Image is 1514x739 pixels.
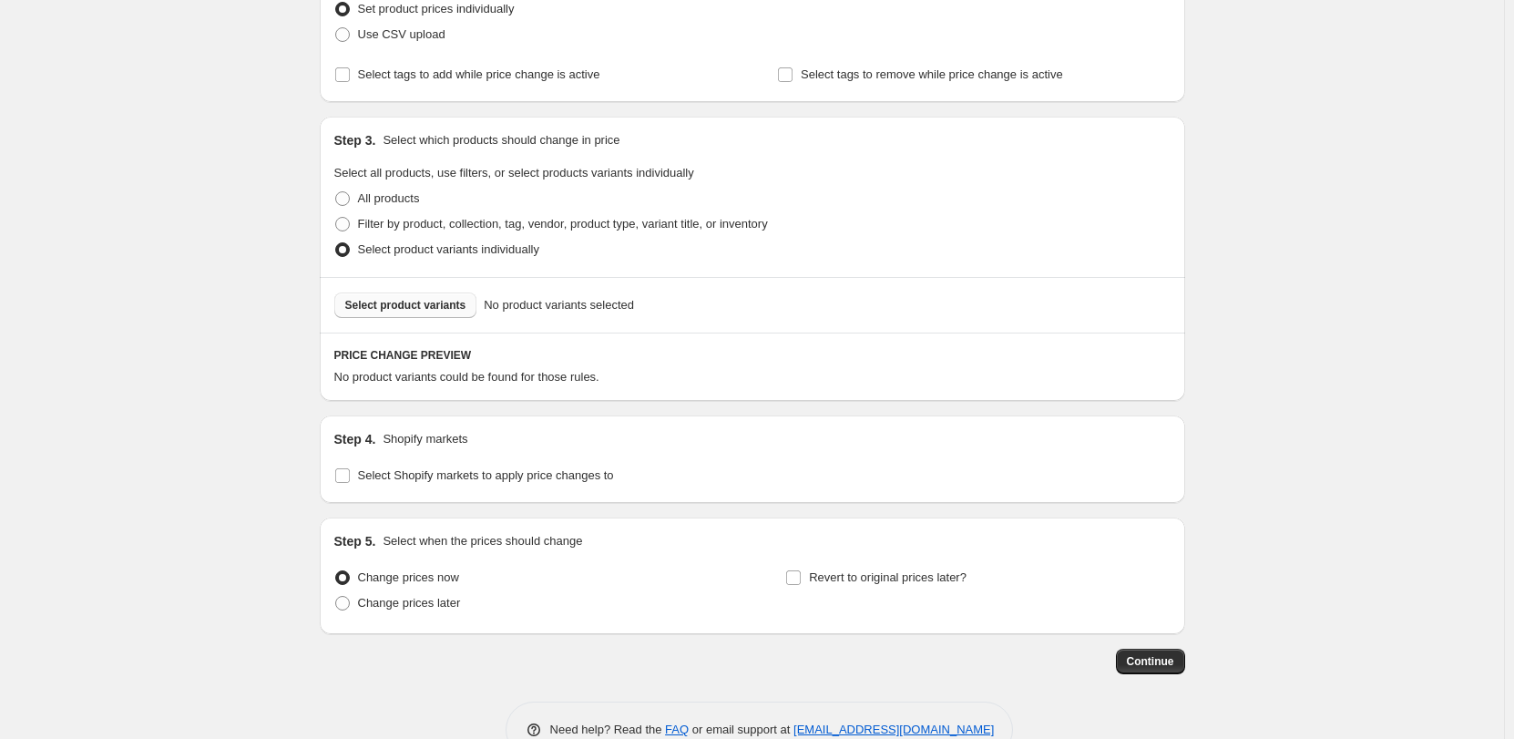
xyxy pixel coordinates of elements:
[484,296,634,314] span: No product variants selected
[334,370,599,384] span: No product variants could be found for those rules.
[665,723,689,736] a: FAQ
[358,596,461,610] span: Change prices later
[809,570,967,584] span: Revert to original prices later?
[358,217,768,231] span: Filter by product, collection, tag, vendor, product type, variant title, or inventory
[358,242,539,256] span: Select product variants individually
[358,2,515,15] span: Set product prices individually
[358,468,614,482] span: Select Shopify markets to apply price changes to
[358,67,600,81] span: Select tags to add while price change is active
[358,27,445,41] span: Use CSV upload
[345,298,466,313] span: Select product variants
[334,532,376,550] h2: Step 5.
[358,191,420,205] span: All products
[383,131,619,149] p: Select which products should change in price
[793,723,994,736] a: [EMAIL_ADDRESS][DOMAIN_NAME]
[358,570,459,584] span: Change prices now
[801,67,1063,81] span: Select tags to remove while price change is active
[334,293,477,318] button: Select product variants
[334,131,376,149] h2: Step 3.
[550,723,666,736] span: Need help? Read the
[334,348,1171,363] h6: PRICE CHANGE PREVIEW
[689,723,793,736] span: or email support at
[334,166,694,180] span: Select all products, use filters, or select products variants individually
[1127,654,1174,669] span: Continue
[383,532,582,550] p: Select when the prices should change
[334,430,376,448] h2: Step 4.
[383,430,467,448] p: Shopify markets
[1116,649,1185,674] button: Continue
